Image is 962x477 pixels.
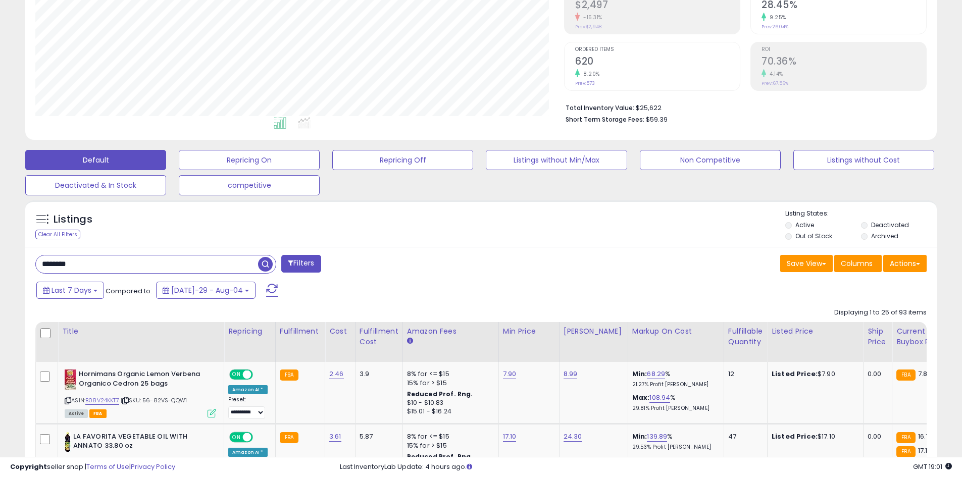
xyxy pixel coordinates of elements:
a: 17.10 [503,432,517,442]
button: competitive [179,175,320,195]
div: 47 [728,432,760,441]
b: Max: [632,393,650,402]
div: Cost [329,326,351,337]
a: 3.61 [329,432,341,442]
div: seller snap | | [10,462,175,472]
small: FBA [896,446,915,457]
b: Reduced Prof. Rng. [407,390,473,398]
span: ON [230,433,243,441]
div: $17.10 [772,432,855,441]
a: 139.89 [647,432,667,442]
button: [DATE]-29 - Aug-04 [156,282,256,299]
span: Compared to: [106,286,152,296]
span: $59.39 [646,115,668,124]
button: Save View [780,255,833,272]
th: The percentage added to the cost of goods (COGS) that forms the calculator for Min & Max prices. [628,322,724,362]
div: $10 - $10.83 [407,399,491,407]
div: Markup on Cost [632,326,720,337]
div: 8% for <= $15 [407,369,491,379]
div: Ship Price [868,326,888,347]
span: 16.75 [918,432,934,441]
div: $15.01 - $16.24 [407,407,491,416]
small: FBA [280,369,298,381]
button: Deactivated & In Stock [25,175,166,195]
p: 29.81% Profit [PERSON_NAME] [632,405,716,412]
p: 21.27% Profit [PERSON_NAME] [632,381,716,388]
a: 8.99 [564,369,578,379]
button: Default [25,150,166,170]
span: 2025-08-12 19:01 GMT [913,462,952,471]
div: Amazon Fees [407,326,494,337]
a: 2.46 [329,369,344,379]
div: 5.87 [360,432,395,441]
a: 68.29 [647,369,665,379]
small: FBA [280,432,298,443]
span: FBA [89,409,107,418]
div: Fulfillment [280,326,321,337]
b: Listed Price: [772,369,818,379]
div: Displaying 1 to 25 of 93 items [834,308,927,317]
a: 108.94 [649,393,670,403]
div: 0.00 [868,432,884,441]
button: Last 7 Days [36,282,104,299]
a: B08V24KKT7 [85,396,119,405]
button: Repricing Off [332,150,473,170]
div: % [632,369,716,388]
h5: Listings [54,213,92,227]
small: Amazon Fees. [407,337,413,346]
small: -15.31% [580,14,602,21]
span: Last 7 Days [52,285,91,295]
b: Short Term Storage Fees: [566,115,644,124]
button: Actions [883,255,927,272]
small: Prev: 26.04% [762,24,788,30]
div: Repricing [228,326,271,337]
small: Prev: 67.56% [762,80,788,86]
small: FBA [896,432,915,443]
span: [DATE]-29 - Aug-04 [171,285,243,295]
button: Filters [281,255,321,273]
a: 7.90 [503,369,517,379]
b: LA FAVORITA VEGETABLE OIL WITH ANNATO 33.80 oz [73,432,196,453]
span: 17.1 [918,446,928,455]
li: $25,622 [566,101,919,113]
div: Fulfillable Quantity [728,326,763,347]
label: Out of Stock [795,232,832,240]
strong: Copyright [10,462,47,471]
div: 15% for > $15 [407,441,491,450]
b: Min: [632,432,647,441]
button: Listings without Min/Max [486,150,627,170]
span: ON [230,370,243,379]
img: 41tTGIjXuCL._SL40_.jpg [65,432,71,452]
b: Total Inventory Value: [566,103,634,112]
div: Clear All Filters [35,230,80,239]
div: % [632,432,716,451]
div: Preset: [228,396,268,419]
span: 7.88 [918,369,932,379]
div: Title [62,326,220,337]
b: Min: [632,369,647,379]
b: Hornimans Organic Lemon Verbena Organico Cedron 25 bags [79,369,201,391]
div: 3.9 [360,369,395,379]
div: 12 [728,369,760,379]
div: 8% for <= $15 [407,432,491,441]
h2: 70.36% [762,56,926,69]
span: | SKU: 56-82VS-QQW1 [121,396,187,404]
div: ASIN: [65,369,216,416]
span: Columns [841,258,873,269]
div: 15% for > $15 [407,379,491,388]
div: 0.00 [868,369,884,379]
div: % [632,393,716,412]
button: Repricing On [179,150,320,170]
button: Non Competitive [640,150,781,170]
div: Amazon AI * [228,385,268,394]
button: Columns [834,255,882,272]
span: OFF [251,433,268,441]
div: Listed Price [772,326,859,337]
small: Prev: $2,948 [575,24,601,30]
label: Deactivated [871,221,909,229]
span: All listings currently available for purchase on Amazon [65,409,88,418]
div: [PERSON_NAME] [564,326,624,337]
div: Last InventoryLab Update: 4 hours ago. [340,462,952,472]
p: 29.53% Profit [PERSON_NAME] [632,444,716,451]
div: $7.90 [772,369,855,379]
